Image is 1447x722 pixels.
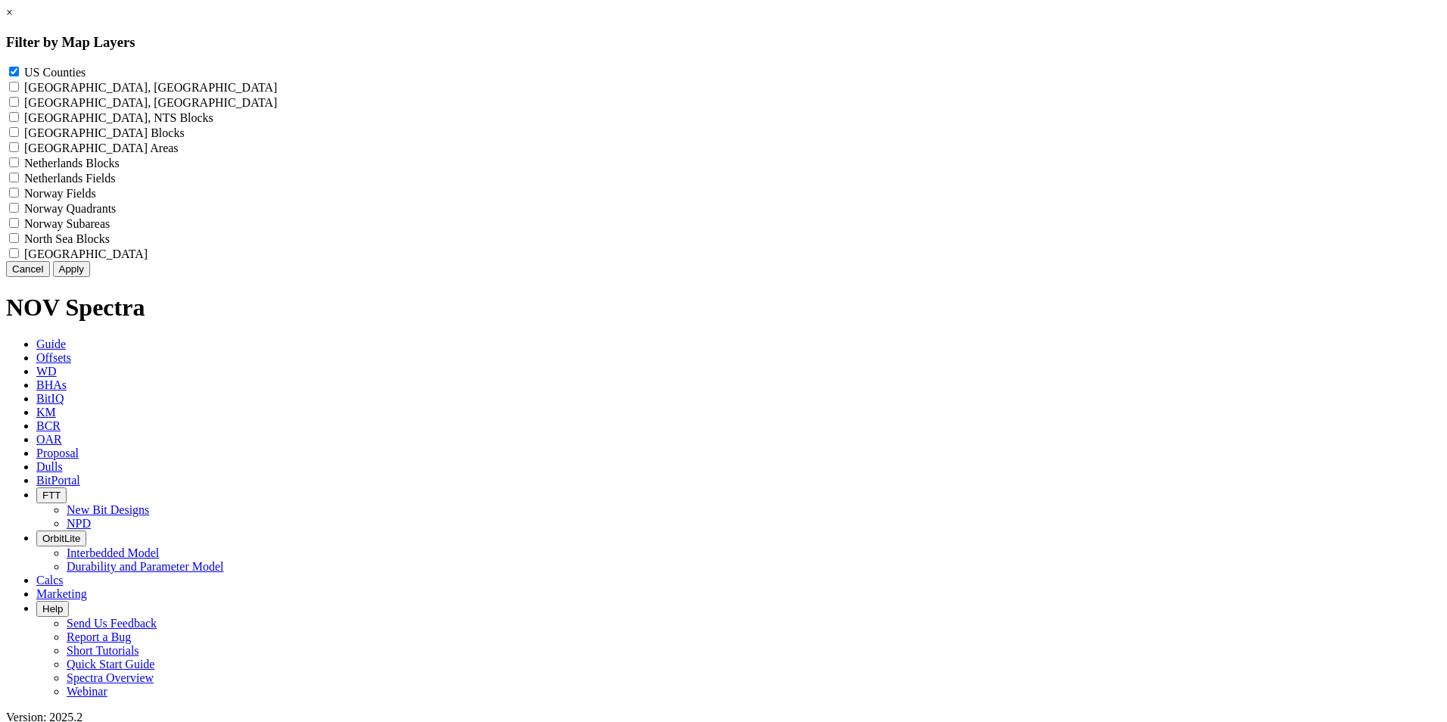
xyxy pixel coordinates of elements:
h3: Filter by Map Layers [6,34,1441,51]
label: Norway Subareas [24,217,110,230]
span: Guide [36,338,66,350]
span: OAR [36,433,62,446]
a: Quick Start Guide [67,658,154,671]
a: New Bit Designs [67,503,149,516]
span: FTT [42,490,61,501]
label: US Counties [24,66,86,79]
span: BitIQ [36,392,64,405]
a: Short Tutorials [67,644,139,657]
span: Calcs [36,574,64,587]
a: Send Us Feedback [67,617,157,630]
a: Spectra Overview [67,671,154,684]
label: North Sea Blocks [24,232,110,245]
span: Dulls [36,460,63,473]
label: [GEOGRAPHIC_DATA] Areas [24,142,179,154]
span: Offsets [36,351,71,364]
label: Netherlands Blocks [24,157,120,170]
span: Marketing [36,587,87,600]
span: WD [36,365,57,378]
label: Netherlands Fields [24,172,115,185]
label: [GEOGRAPHIC_DATA], [GEOGRAPHIC_DATA] [24,96,277,109]
label: [GEOGRAPHIC_DATA], NTS Blocks [24,111,213,124]
label: Norway Quadrants [24,202,116,215]
span: Help [42,603,63,615]
span: OrbitLite [42,533,80,544]
span: BitPortal [36,474,80,487]
span: Proposal [36,447,79,459]
label: [GEOGRAPHIC_DATA] [24,247,148,260]
span: BHAs [36,378,67,391]
label: [GEOGRAPHIC_DATA] Blocks [24,126,185,139]
a: Report a Bug [67,630,131,643]
button: Cancel [6,261,50,277]
a: × [6,6,13,19]
a: NPD [67,517,91,530]
button: Apply [53,261,90,277]
label: Norway Fields [24,187,96,200]
a: Interbedded Model [67,546,159,559]
a: Durability and Parameter Model [67,560,224,573]
label: [GEOGRAPHIC_DATA], [GEOGRAPHIC_DATA] [24,81,277,94]
a: Webinar [67,685,107,698]
span: KM [36,406,56,419]
h1: NOV Spectra [6,294,1441,322]
span: BCR [36,419,61,432]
